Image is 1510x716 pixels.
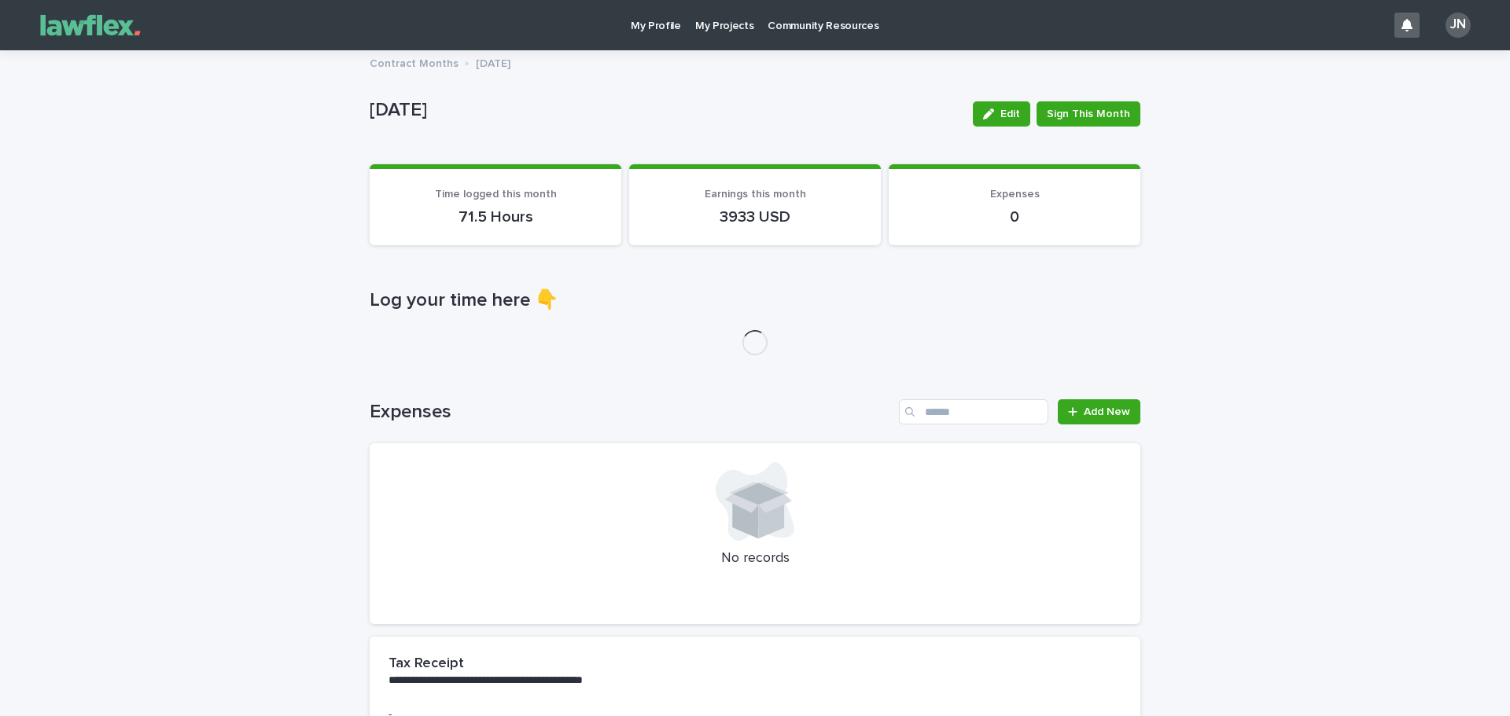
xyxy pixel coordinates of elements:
[705,189,806,200] span: Earnings this month
[31,9,149,41] img: Gnvw4qrBSHOAfo8VMhG6
[1000,108,1020,119] span: Edit
[370,401,893,424] h1: Expenses
[389,655,464,673] h2: Tax Receipt
[990,189,1040,200] span: Expenses
[973,101,1030,127] button: Edit
[648,207,862,226] p: 3933 USD
[1047,106,1130,122] span: Sign This Month
[1084,406,1130,417] span: Add New
[899,399,1048,424] input: Search
[1058,399,1140,424] a: Add New
[389,550,1121,567] p: No records
[389,207,602,226] p: 71.5 Hours
[370,289,1140,312] h1: Log your time here 👇
[1446,13,1471,38] div: JN
[370,99,960,122] p: [DATE]
[908,207,1121,226] p: 0
[476,53,510,71] p: [DATE]
[370,53,459,71] p: Contract Months
[435,189,557,200] span: Time logged this month
[1037,101,1140,127] button: Sign This Month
